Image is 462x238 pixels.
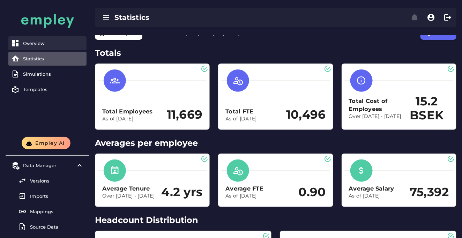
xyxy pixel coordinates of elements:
[349,185,395,193] h3: Average Salary
[167,108,203,122] h2: 11,669
[404,95,449,122] h2: 15.2 BSEK
[225,107,256,116] h3: Total FTE
[8,174,87,188] a: Versions
[8,67,87,81] a: Simulations
[95,137,456,149] h2: Averages per employee
[8,36,87,50] a: Overview
[23,163,72,168] div: Data Manager
[114,13,260,22] div: Statistics
[8,189,87,203] a: Imports
[102,116,153,122] p: As of [DATE]
[30,193,84,199] div: Imports
[95,214,456,226] h2: Headcount Distribution
[349,113,405,120] p: Over [DATE] - [DATE]
[299,185,326,199] h2: 0.90
[8,52,87,66] a: Statistics
[102,107,153,116] h3: Total Employees
[8,220,87,234] a: Source Data
[410,185,449,199] h2: 75,392
[162,185,203,199] h2: 4.2 yrs
[23,71,84,77] div: Simulations
[225,193,263,200] p: As of [DATE]
[349,97,405,113] h3: Total Cost of Employees
[225,116,256,122] p: As of [DATE]
[95,47,456,59] h2: Totals
[225,185,263,193] h3: Average FTE
[286,108,326,122] h2: 10,496
[102,193,155,200] p: Over [DATE] - [DATE]
[23,40,84,46] div: Overview
[30,224,84,230] div: Source Data
[30,209,84,214] div: Mappings
[349,193,395,200] p: As of [DATE]
[102,185,155,193] h3: Average Tenure
[23,56,84,61] div: Statistics
[8,82,87,96] a: Templates
[23,87,84,92] div: Templates
[8,204,87,218] a: Mappings
[35,140,65,146] span: Empley AI
[22,137,70,149] button: Empley AI
[30,178,84,184] div: Versions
